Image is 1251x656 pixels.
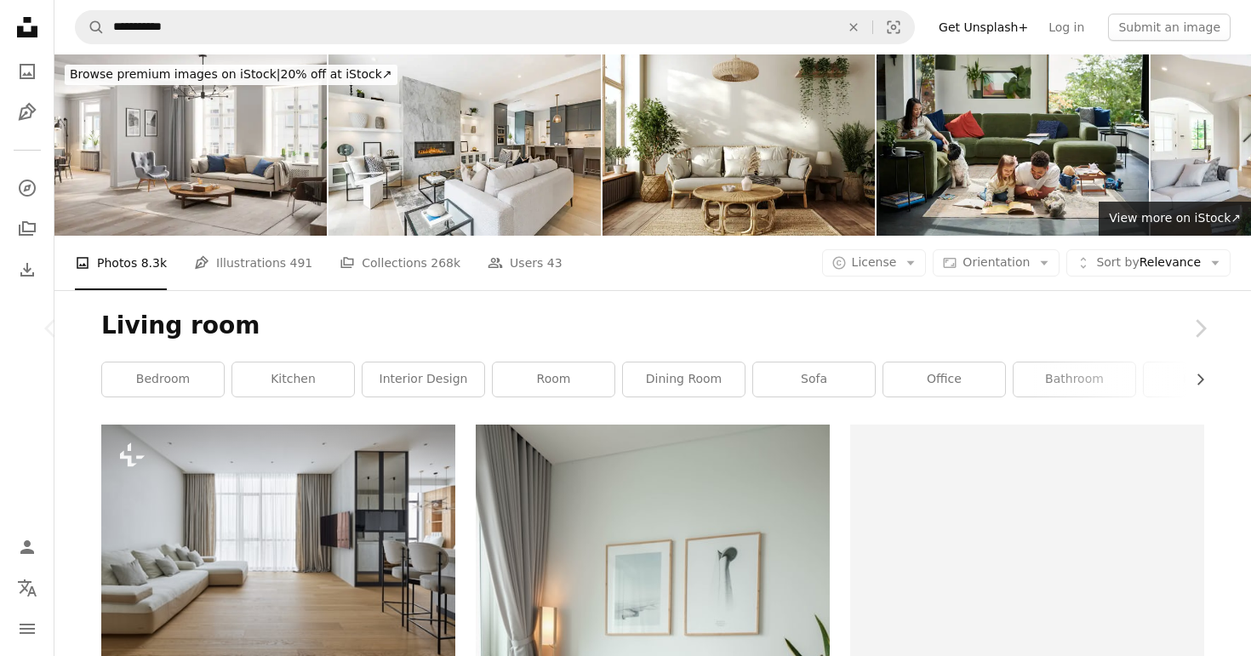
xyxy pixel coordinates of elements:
[877,54,1149,236] img: father and daughter spending quality time together
[101,534,455,550] a: a living room filled with furniture and a flat screen tv
[1099,202,1251,236] a: View more on iStock↗
[1014,362,1135,396] a: bathroom
[488,236,563,290] a: Users 43
[65,65,397,85] div: 20% off at iStock ↗
[873,11,914,43] button: Visual search
[623,362,745,396] a: dining room
[963,255,1030,269] span: Orientation
[290,254,313,272] span: 491
[493,362,614,396] a: room
[1109,211,1241,225] span: View more on iStock ↗
[822,249,927,277] button: License
[10,95,44,129] a: Illustrations
[76,11,105,43] button: Search Unsplash
[1096,255,1139,269] span: Sort by
[1066,249,1231,277] button: Sort byRelevance
[547,254,563,272] span: 43
[10,571,44,605] button: Language
[1096,254,1201,271] span: Relevance
[10,530,44,564] a: Log in / Sign up
[1149,247,1251,410] a: Next
[328,54,601,236] img: Modern contemporary home interiors living room dining room kitchen bathroom bedroom office study ...
[75,10,915,44] form: Find visuals sitewide
[340,236,460,290] a: Collections 268k
[1038,14,1094,41] a: Log in
[1108,14,1231,41] button: Submit an image
[10,212,44,246] a: Collections
[835,11,872,43] button: Clear
[102,362,224,396] a: bedroom
[70,67,280,81] span: Browse premium images on iStock |
[10,171,44,205] a: Explore
[431,254,460,272] span: 268k
[194,236,312,290] a: Illustrations 491
[928,14,1038,41] a: Get Unsplash+
[883,362,1005,396] a: office
[10,612,44,646] button: Menu
[10,54,44,88] a: Photos
[852,255,897,269] span: License
[753,362,875,396] a: sofa
[603,54,875,236] img: Boho-Inspired Modern Scandinavian Interior With Wicker Furniture and Green Plants
[232,362,354,396] a: kitchen
[54,54,408,95] a: Browse premium images on iStock|20% off at iStock↗
[933,249,1060,277] button: Orientation
[363,362,484,396] a: interior design
[54,54,327,236] img: Scandinavian Style Cozy Living Room Interior
[101,311,1204,341] h1: Living room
